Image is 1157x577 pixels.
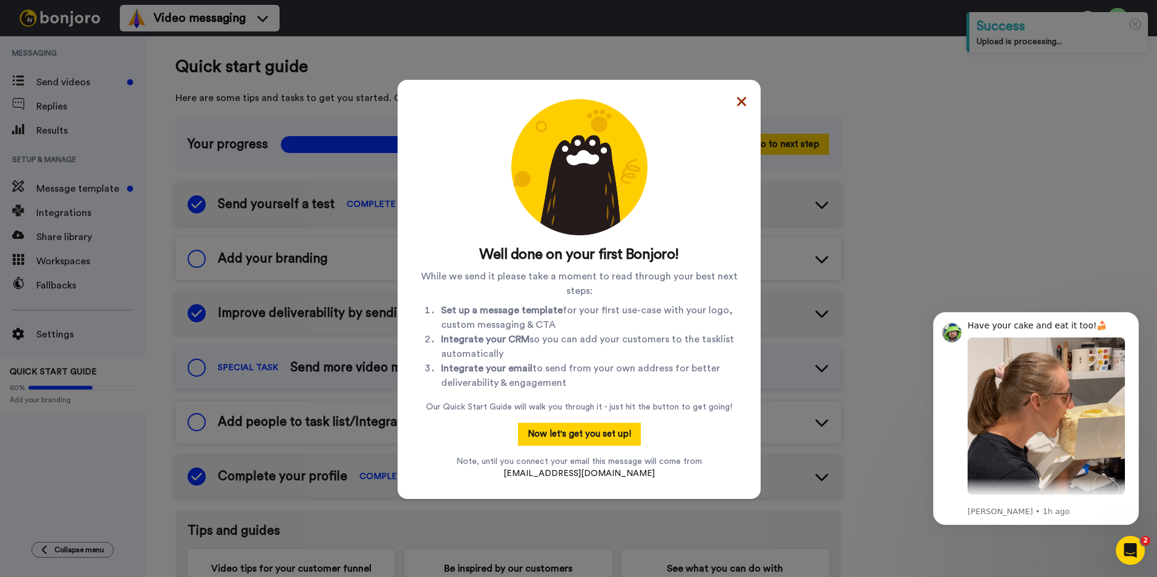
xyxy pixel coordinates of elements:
[518,423,641,446] button: Now let's get you set up!
[441,305,563,315] b: Set up a message template
[456,455,702,480] p: Note, until you connect your email this message will come from
[53,212,215,223] p: Message from Simon, sent 1h ago
[441,334,529,344] b: Integrate your CRM
[417,245,741,264] h2: Well done on your first Bonjoro!
[441,332,741,361] li: so you can add your customers to the tasklist automatically
[503,469,655,478] span: [EMAIL_ADDRESS][DOMAIN_NAME]
[53,207,215,278] div: The fastest way to get the most out of your trial: Spend 10 minutes and
[1141,536,1150,546] span: 2
[915,294,1157,544] iframe: Intercom notifications message
[441,361,741,390] li: to send from your own address for better deliverability & engagement
[441,363,533,373] b: Integrate your email
[1116,536,1145,565] iframe: Intercom live chat
[441,303,741,332] li: for your first use-case with your logo, custom messaging & CTA
[511,99,647,235] img: Congratulations
[417,269,741,298] p: While we send it please take a moment to read through your best next steps:
[426,401,732,413] p: Our Quick Start Guide will walk you through it - just hit the button to get going!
